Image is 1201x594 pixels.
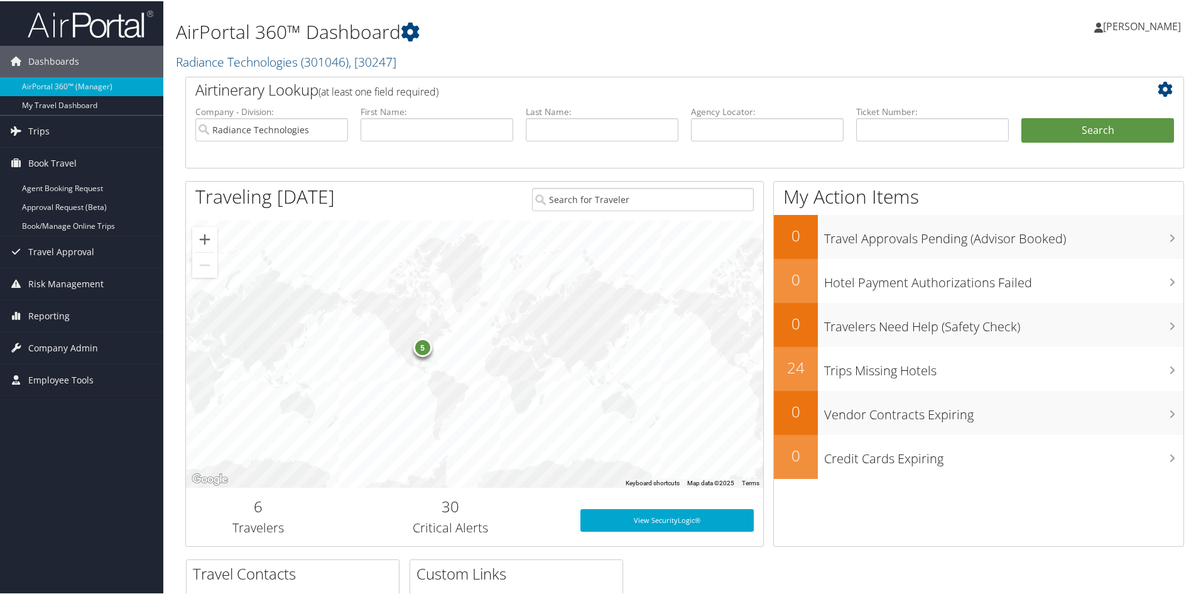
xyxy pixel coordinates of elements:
h2: 0 [774,444,818,465]
span: Dashboards [28,45,79,76]
a: View SecurityLogic® [580,508,754,531]
span: Travel Approval [28,235,94,267]
a: 0Credit Cards Expiring [774,434,1183,478]
span: Employee Tools [28,363,94,395]
span: Risk Management [28,267,104,299]
h2: Travel Contacts [193,562,399,583]
input: Search for Traveler [532,187,754,210]
a: 0Hotel Payment Authorizations Failed [774,258,1183,302]
span: Company Admin [28,331,98,363]
label: Company - Division: [195,104,348,117]
span: Map data ©2025 [687,478,734,485]
h2: 0 [774,224,818,245]
h2: 0 [774,312,818,333]
h3: Critical Alerts [340,518,562,536]
button: Keyboard shortcuts [626,478,680,487]
h2: 24 [774,356,818,377]
a: Radiance Technologies [176,52,396,69]
h2: 0 [774,268,818,289]
a: Terms (opens in new tab) [742,478,759,485]
a: Open this area in Google Maps (opens a new window) [189,470,231,487]
span: (at least one field required) [318,84,438,97]
a: [PERSON_NAME] [1094,6,1193,44]
h3: Credit Cards Expiring [824,443,1183,466]
span: [PERSON_NAME] [1103,18,1181,32]
label: Agency Locator: [691,104,844,117]
div: 5 [413,337,432,356]
a: 24Trips Missing Hotels [774,346,1183,390]
h2: Airtinerary Lookup [195,78,1091,99]
span: Reporting [28,299,70,331]
span: ( 301046 ) [301,52,349,69]
h1: My Action Items [774,182,1183,209]
a: 0Travel Approvals Pending (Advisor Booked) [774,214,1183,258]
label: Ticket Number: [856,104,1009,117]
h2: 6 [195,495,321,516]
button: Search [1021,117,1174,142]
span: Trips [28,114,50,146]
img: Google [189,470,231,487]
h2: 0 [774,400,818,421]
h1: Traveling [DATE] [195,182,335,209]
h3: Travel Approvals Pending (Advisor Booked) [824,223,1183,246]
a: 0Vendor Contracts Expiring [774,390,1183,434]
h1: AirPortal 360™ Dashboard [176,18,854,44]
button: Zoom out [192,251,217,277]
button: Zoom in [192,226,217,251]
h3: Trips Missing Hotels [824,355,1183,378]
img: airportal-logo.png [28,8,153,38]
span: Book Travel [28,146,77,178]
h3: Hotel Payment Authorizations Failed [824,267,1183,290]
h2: 30 [340,495,562,516]
span: , [ 30247 ] [349,52,396,69]
h3: Travelers [195,518,321,536]
label: First Name: [361,104,513,117]
h3: Vendor Contracts Expiring [824,399,1183,422]
label: Last Name: [526,104,678,117]
h2: Custom Links [416,562,622,583]
h3: Travelers Need Help (Safety Check) [824,311,1183,334]
a: 0Travelers Need Help (Safety Check) [774,302,1183,346]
